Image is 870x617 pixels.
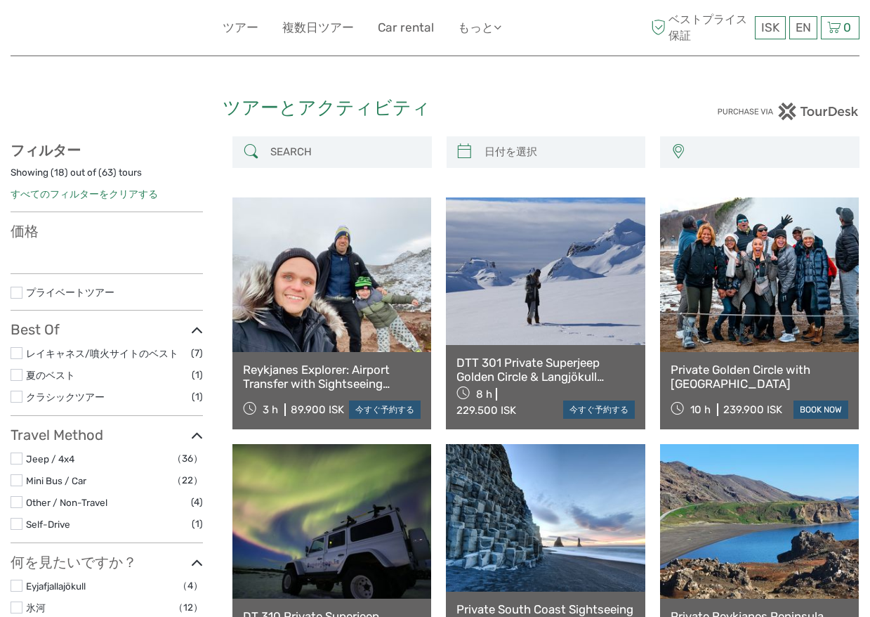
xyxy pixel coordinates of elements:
span: ベストプライス保証 [647,12,751,43]
span: ISK [761,20,779,34]
img: 632-1a1f61c2-ab70-46c5-a88f-57c82c74ba0d_logo_small.jpg [11,11,82,45]
a: Mini Bus / Car [26,475,86,486]
a: Car rental [378,18,434,38]
span: 3 h [263,403,278,416]
span: 8 h [476,388,492,401]
a: すべてのフィルターをクリアする [11,188,158,200]
a: プライベートツアー [26,287,114,298]
span: 10 h [690,403,711,416]
h3: Best Of [11,321,203,338]
span: （22） [172,472,203,488]
a: Jeep / 4x4 [26,453,74,465]
label: 63 [102,166,113,179]
a: book now [793,401,848,419]
div: 239.900 ISK [723,403,782,416]
label: 18 [54,166,65,179]
h3: Travel Method [11,427,203,443]
img: PurchaseViaTourDesk.png [717,103,859,120]
span: (4) [191,494,203,510]
span: (1) [192,516,203,532]
span: 0 [841,20,853,34]
a: もっと [458,18,501,38]
a: 夏のベスト [26,370,75,381]
input: 日付を選択 [479,140,639,164]
a: 氷河 [26,602,46,613]
h3: 何を見たいですか？ [11,554,203,571]
span: （36） [172,450,203,467]
div: 229.500 ISK [456,404,516,417]
span: (1) [192,389,203,405]
a: レイキャネス/噴火サイトのベスト [26,348,178,359]
h1: ツアーとアクティビティ [223,97,647,119]
span: （4） [178,578,203,594]
a: 今すぐ予約する [563,401,635,419]
a: DTT 301 Private Superjeep Golden Circle & Langjökull Glacier [456,356,634,384]
span: （12） [173,599,203,616]
div: EN [789,16,817,39]
span: (1) [192,367,203,383]
a: クラシックツアー [26,391,105,403]
div: Showing ( ) out of ( ) tours [11,166,203,188]
input: SEARCH [265,140,425,164]
h3: 価格 [11,223,203,240]
a: Other / Non-Travel [26,497,107,508]
span: (7) [191,345,203,361]
a: Private Golden Circle with [GEOGRAPHIC_DATA] [671,363,848,391]
a: ツアー [223,18,258,38]
a: Reykjanes Explorer: Airport Transfer with Sightseeing Adventure [243,363,421,391]
div: 89.900 ISK [291,403,344,416]
a: 複数日ツアー [282,18,354,38]
strong: フィルター [11,142,81,159]
a: Eyjafjallajökull [26,580,86,592]
a: 今すぐ予約する [349,401,421,419]
a: Self-Drive [26,519,70,530]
